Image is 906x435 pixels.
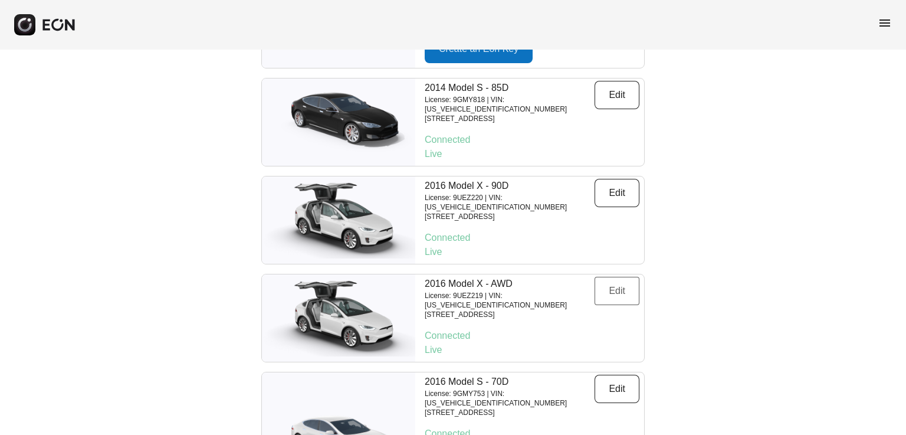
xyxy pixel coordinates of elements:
p: 2016 Model X - AWD [425,277,595,291]
p: Connected [425,231,639,245]
p: License: 9GMY753 | VIN: [US_VEHICLE_IDENTIFICATION_NUMBER] [425,389,595,408]
p: [STREET_ADDRESS] [425,310,595,319]
p: [STREET_ADDRESS] [425,114,595,123]
p: Live [425,147,639,161]
p: Live [425,245,639,259]
p: [STREET_ADDRESS] [425,212,595,221]
img: car [262,280,415,356]
button: Edit [595,179,639,207]
button: Edit [595,81,639,109]
p: License: 9GMY818 | VIN: [US_VEHICLE_IDENTIFICATION_NUMBER] [425,95,595,114]
button: Edit [595,277,639,305]
span: menu [878,16,892,30]
p: License: 9UEZ219 | VIN: [US_VEHICLE_IDENTIFICATION_NUMBER] [425,291,595,310]
img: car [262,182,415,259]
button: Edit [595,375,639,403]
p: 2016 Model S - 70D [425,375,595,389]
p: 2016 Model X - 90D [425,179,595,193]
p: Connected [425,133,639,147]
img: car [262,84,415,161]
p: [STREET_ADDRESS] [425,408,595,417]
p: License: 9UEZ220 | VIN: [US_VEHICLE_IDENTIFICATION_NUMBER] [425,193,595,212]
p: 2014 Model S - 85D [425,81,595,95]
p: Live [425,343,639,357]
p: Connected [425,329,639,343]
